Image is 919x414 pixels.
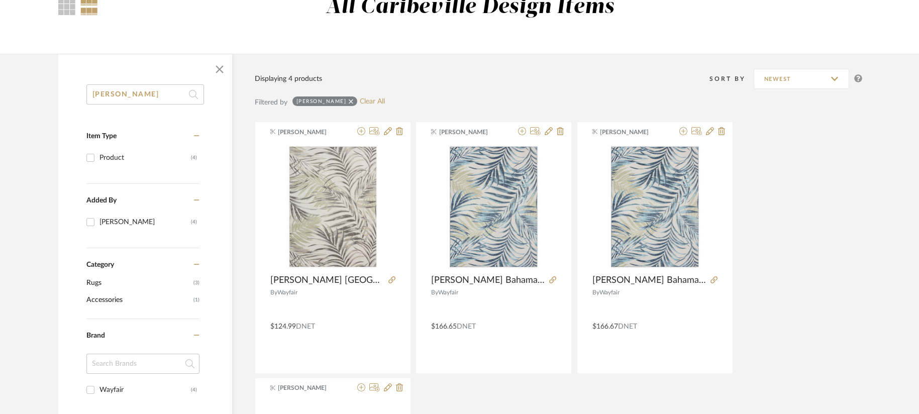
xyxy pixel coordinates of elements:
[599,289,620,295] span: Wayfair
[193,292,199,308] span: (1)
[439,128,502,137] span: [PERSON_NAME]
[86,197,117,204] span: Added By
[210,59,230,79] button: Close
[86,274,191,291] span: Rugs
[86,133,117,140] span: Item Type
[296,98,347,105] div: [PERSON_NAME]
[431,289,438,295] span: By
[600,128,663,137] span: [PERSON_NAME]
[278,383,341,392] span: [PERSON_NAME]
[296,323,315,330] span: DNET
[592,289,599,295] span: By
[86,291,191,308] span: Accessories
[278,128,341,137] span: [PERSON_NAME]
[277,289,297,295] span: Wayfair
[255,73,322,84] div: Displaying 4 products
[191,150,197,166] div: (4)
[270,275,384,286] span: [PERSON_NAME] [GEOGRAPHIC_DATA] Coastal Indoor/Outdoor Area Rug, Ivory/Green
[99,150,191,166] div: Product
[86,332,105,339] span: Brand
[99,382,191,398] div: Wayfair
[592,144,718,269] img: Tommy Bahama Malibu Palm Springs Coastal Indoor/Outdoor Area Rug, Ivory/Aqua Blue
[86,261,114,269] span: Category
[193,275,199,291] span: (3)
[592,275,706,286] span: [PERSON_NAME] Bahama [GEOGRAPHIC_DATA] Coastal Indoor/Outdoor Area Rug, Ivory/Aqua Blue
[86,354,199,374] input: Search Brands
[431,323,457,330] span: $166.65
[592,323,618,330] span: $166.67
[270,323,296,330] span: $124.99
[438,289,458,295] span: Wayfair
[457,323,476,330] span: DNET
[270,144,395,269] img: Tommy Bahama Malibu Palm Springs Coastal Indoor/Outdoor Area Rug, Ivory/Green
[618,323,637,330] span: DNET
[99,214,191,230] div: [PERSON_NAME]
[86,84,204,105] input: Search within 4 results
[270,289,277,295] span: By
[709,74,754,84] div: Sort By
[191,214,197,230] div: (4)
[431,275,545,286] span: [PERSON_NAME] Bahama [GEOGRAPHIC_DATA] Coastal Indoor/Outdoor Area Rug, Ivory/Aqua Blue
[191,382,197,398] div: (4)
[255,97,287,108] div: Filtered by
[360,97,385,106] a: Clear All
[431,144,556,269] img: Tommy Bahama Malibu Palm Springs Coastal Indoor/Outdoor Area Rug, Ivory/Aqua Blue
